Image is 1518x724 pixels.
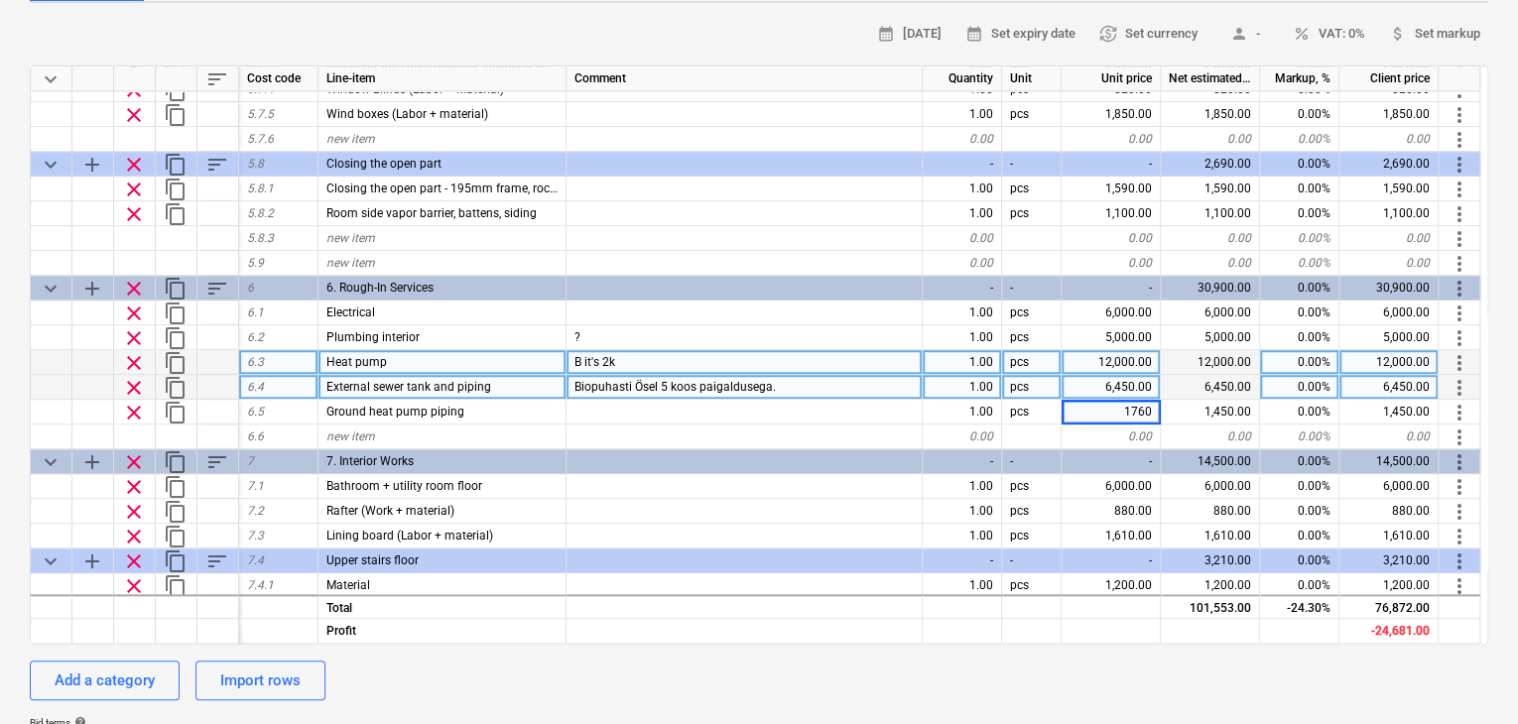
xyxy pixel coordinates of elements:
[1260,66,1339,91] div: Markup, %
[923,350,1002,375] div: 1.00
[247,380,264,394] span: 6.4
[1002,449,1062,474] div: -
[326,181,912,195] span: Closing the open part - 195mm frame, rock wool, windbreak fabric, ventilation strip, battens (Lab...
[247,256,264,270] span: 5.9
[195,661,325,700] button: Import rows
[1339,474,1439,499] div: 6,000.00
[326,330,420,344] span: Plumbing interior
[164,302,188,325] span: Duplicate row
[1260,127,1339,152] div: 0.00%
[574,355,615,369] span: B it's 2k
[164,153,188,177] span: Duplicate category
[247,429,264,443] span: 6.6
[923,251,1002,276] div: 0.00
[1339,66,1439,91] div: Client price
[55,667,155,693] div: Add a category
[164,574,188,598] span: Duplicate row
[1161,301,1260,325] div: 6,000.00
[1062,102,1161,127] div: 1,850.00
[122,401,146,424] span: Remove row
[923,548,1002,573] div: -
[1448,153,1471,177] span: More actions
[1062,499,1161,524] div: 880.00
[1221,23,1269,46] span: -
[247,107,274,121] span: 5.7.5
[1002,474,1062,499] div: pcs
[1448,525,1471,548] span: More actions
[1339,573,1439,598] div: 1,200.00
[1339,177,1439,201] div: 1,590.00
[1002,548,1062,573] div: -
[205,277,229,301] span: Sort rows within category
[122,475,146,499] span: Remove row
[1161,226,1260,251] div: 0.00
[1161,251,1260,276] div: 0.00
[1260,524,1339,548] div: 0.00%
[326,132,375,146] span: new item
[1062,251,1161,276] div: 0.00
[80,153,104,177] span: Add sub category to row
[164,326,188,350] span: Duplicate row
[247,305,264,319] span: 6.1
[1099,23,1198,46] span: Set currency
[1339,127,1439,152] div: 0.00
[30,661,180,700] button: Add a category
[1002,524,1062,548] div: pcs
[247,405,264,419] span: 6.5
[39,277,63,301] span: Collapse category
[1389,23,1480,46] span: Set markup
[1339,499,1439,524] div: 880.00
[1448,425,1471,449] span: More actions
[1448,574,1471,598] span: More actions
[923,400,1002,424] div: 1.00
[1161,201,1260,226] div: 1,100.00
[164,277,188,301] span: Duplicate category
[1161,152,1260,177] div: 2,690.00
[1161,499,1260,524] div: 880.00
[1161,276,1260,301] div: 30,900.00
[122,302,146,325] span: Remove row
[205,549,229,573] span: Sort rows within category
[1002,573,1062,598] div: pcs
[1062,152,1161,177] div: -
[247,157,264,171] span: 5.8
[326,157,442,171] span: Closing the open part
[1161,524,1260,548] div: 1,610.00
[326,429,375,443] span: new item
[122,351,146,375] span: Remove row
[1260,474,1339,499] div: 0.00%
[1339,449,1439,474] div: 14,500.00
[923,177,1002,201] div: 1.00
[1448,450,1471,474] span: More actions
[1448,351,1471,375] span: More actions
[923,524,1002,548] div: 1.00
[247,181,274,195] span: 5.8.1
[1339,276,1439,301] div: 30,900.00
[1293,25,1311,43] span: percent
[1448,500,1471,524] span: More actions
[1002,499,1062,524] div: pcs
[1002,325,1062,350] div: pcs
[1339,375,1439,400] div: 6,450.00
[965,25,983,43] span: calendar_month
[1339,548,1439,573] div: 3,210.00
[1260,573,1339,598] div: 0.00%
[1161,424,1260,449] div: 0.00
[1339,524,1439,548] div: 1,610.00
[1002,102,1062,127] div: pcs
[247,454,254,468] span: 7
[1339,301,1439,325] div: 6,000.00
[877,23,942,46] span: [DATE]
[1161,102,1260,127] div: 1,850.00
[1002,375,1062,400] div: pcs
[326,231,375,245] span: new item
[122,103,146,127] span: Remove row
[80,277,104,301] span: Add sub category to row
[1260,449,1339,474] div: 0.00%
[923,499,1002,524] div: 1.00
[1339,251,1439,276] div: 0.00
[247,479,264,493] span: 7.1
[574,380,776,394] span: Biopuhasti Ösel 5 koos paigaldusega.
[326,281,434,295] span: 6. Rough-In Services
[326,553,419,567] span: Upper stairs floor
